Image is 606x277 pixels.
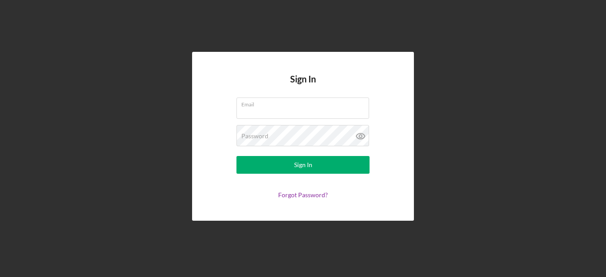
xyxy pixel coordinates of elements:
[241,133,268,140] label: Password
[278,191,328,199] a: Forgot Password?
[290,74,316,98] h4: Sign In
[236,156,370,174] button: Sign In
[241,98,369,108] label: Email
[294,156,312,174] div: Sign In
